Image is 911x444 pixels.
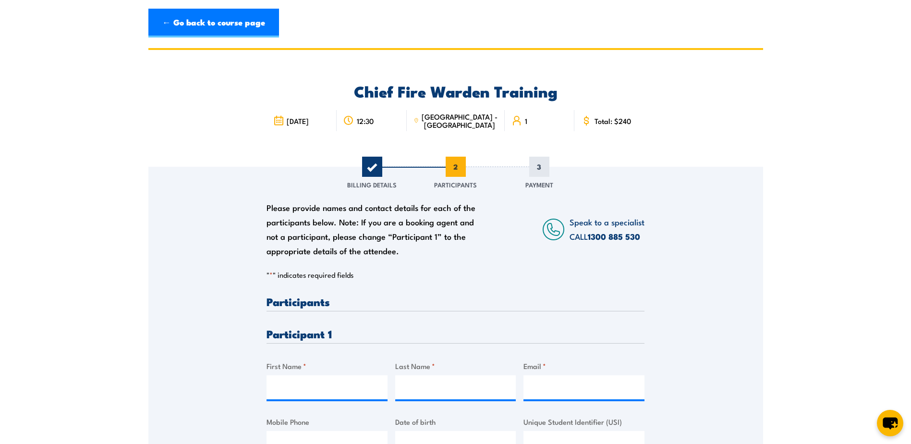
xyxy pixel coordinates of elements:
label: First Name [267,360,388,371]
span: Total: $240 [595,117,631,125]
label: Last Name [395,360,516,371]
span: [DATE] [287,117,309,125]
span: 3 [529,157,549,177]
span: Speak to a specialist CALL [570,216,644,242]
h3: Participant 1 [267,328,644,339]
label: Email [523,360,644,371]
span: 1 [362,157,382,177]
p: " " indicates required fields [267,270,644,280]
a: 1300 885 530 [588,230,640,243]
span: Billing Details [347,180,397,189]
span: 12:30 [357,117,374,125]
span: Payment [525,180,553,189]
span: 2 [446,157,466,177]
span: 1 [525,117,527,125]
label: Unique Student Identifier (USI) [523,416,644,427]
label: Date of birth [395,416,516,427]
h3: Participants [267,296,644,307]
label: Mobile Phone [267,416,388,427]
button: chat-button [877,410,903,436]
div: Please provide names and contact details for each of the participants below. Note: If you are a b... [267,200,485,258]
h2: Chief Fire Warden Training [267,84,644,98]
a: ← Go back to course page [148,9,279,37]
span: [GEOGRAPHIC_DATA] - [GEOGRAPHIC_DATA] [422,112,498,129]
span: Participants [434,180,477,189]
